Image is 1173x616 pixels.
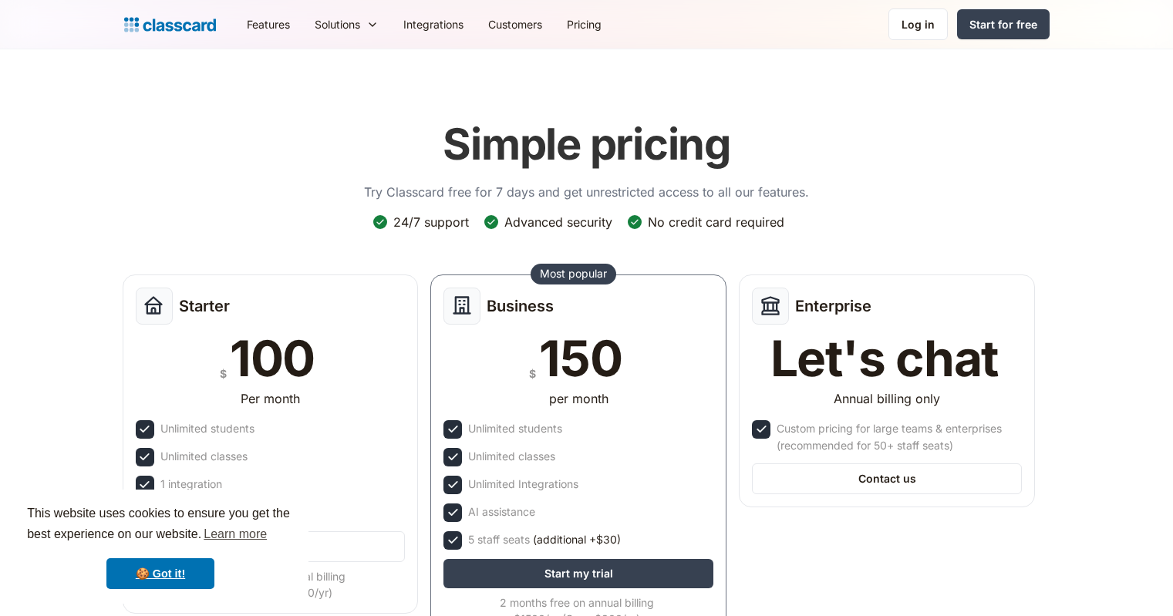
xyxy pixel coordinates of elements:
[957,9,1050,39] a: Start for free
[106,558,214,589] a: dismiss cookie message
[468,420,562,437] div: Unlimited students
[443,559,713,588] a: Start my trial
[468,531,621,548] div: 5 staff seats
[443,119,730,170] h1: Simple pricing
[302,7,391,42] div: Solutions
[540,266,607,281] div: Most popular
[529,364,536,383] div: $
[468,448,555,465] div: Unlimited classes
[504,214,612,231] div: Advanced security
[969,16,1037,32] div: Start for free
[795,297,871,315] h2: Enterprise
[549,389,608,408] div: per month
[468,476,578,493] div: Unlimited Integrations
[220,364,227,383] div: $
[393,214,469,231] div: 24/7 support
[124,14,216,35] a: home
[234,7,302,42] a: Features
[315,16,360,32] div: Solutions
[201,523,269,546] a: learn more about cookies
[12,490,308,604] div: cookieconsent
[468,503,535,520] div: AI assistance
[160,448,248,465] div: Unlimited classes
[364,183,809,201] p: Try Classcard free for 7 days and get unrestricted access to all our features.
[476,7,554,42] a: Customers
[487,297,554,315] h2: Business
[160,420,254,437] div: Unlimited students
[533,531,621,548] span: (additional +$30)
[554,7,614,42] a: Pricing
[888,8,948,40] a: Log in
[179,297,230,315] h2: Starter
[770,334,999,383] div: Let's chat
[539,334,622,383] div: 150
[834,389,940,408] div: Annual billing only
[391,7,476,42] a: Integrations
[27,504,294,546] span: This website uses cookies to ensure you get the best experience on our website.
[230,334,315,383] div: 100
[902,16,935,32] div: Log in
[160,476,222,493] div: 1 integration
[241,389,300,408] div: Per month
[648,214,784,231] div: No credit card required
[752,463,1022,494] a: Contact us
[777,420,1019,454] div: Custom pricing for large teams & enterprises (recommended for 50+ staff seats)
